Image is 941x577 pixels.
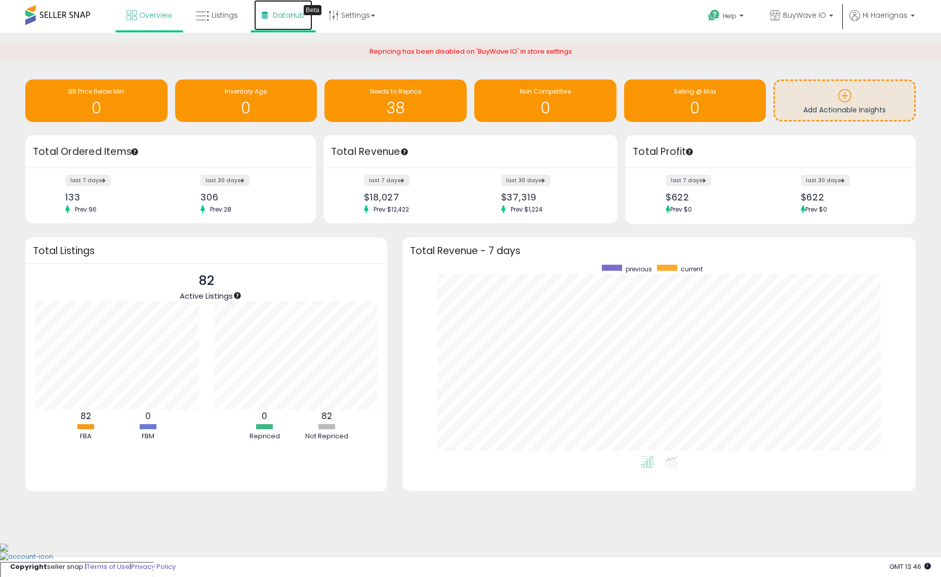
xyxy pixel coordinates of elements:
[849,10,915,33] a: Hi Haerignas
[80,410,91,422] b: 82
[708,9,720,22] i: Get Help
[775,81,914,120] a: Add Actionable Insights
[233,291,242,300] div: Tooltip anchor
[370,87,421,96] span: Needs to Reprice
[118,432,179,441] div: FBM
[304,5,321,15] div: Tooltip anchor
[68,87,124,96] span: BB Price Below Min
[506,205,548,214] span: Prev: $1,224
[783,10,826,20] span: BuyWave IO
[666,175,711,186] label: last 7 days
[674,87,716,96] span: Selling @ Max
[681,265,703,273] span: current
[801,175,850,186] label: last 30 days
[297,432,357,441] div: Not Repriced
[65,175,111,186] label: last 7 days
[805,205,827,214] span: Prev: $0
[65,192,162,202] div: 133
[321,410,332,422] b: 82
[370,47,572,56] span: Repricing has been disabled on 'BuyWave IO' in store settings
[205,205,236,214] span: Prev: 28
[33,145,308,159] h3: Total Ordered Items
[801,192,898,202] div: $622
[56,432,116,441] div: FBA
[400,147,409,156] div: Tooltip anchor
[501,175,550,186] label: last 30 days
[803,105,886,115] span: Add Actionable Insights
[180,291,233,301] span: Active Listings
[225,87,267,96] span: Inventory Age
[200,175,250,186] label: last 30 days
[410,247,908,255] h3: Total Revenue - 7 days
[700,2,754,33] a: Help
[200,192,298,202] div: 306
[685,147,694,156] div: Tooltip anchor
[70,205,102,214] span: Prev: 96
[520,87,571,96] span: Non Competitive
[145,410,151,422] b: 0
[364,175,410,186] label: last 7 days
[180,100,312,116] h1: 0
[33,247,380,255] h3: Total Listings
[212,10,238,20] span: Listings
[175,79,317,122] a: Inventory Age 0
[723,12,737,20] span: Help
[624,79,766,122] a: Selling @ Max 0
[330,100,462,116] h1: 38
[262,410,267,422] b: 0
[139,10,172,20] span: Overview
[479,100,611,116] h1: 0
[863,10,908,20] span: Hi Haerignas
[364,192,463,202] div: $18,027
[273,10,305,20] span: DataHub
[331,145,610,159] h3: Total Revenue
[25,79,168,122] a: BB Price Below Min 0
[180,271,233,291] p: 82
[501,192,600,202] div: $37,319
[626,265,652,273] span: previous
[629,100,761,116] h1: 0
[474,79,617,122] a: Non Competitive 0
[234,432,295,441] div: Repriced
[30,100,162,116] h1: 0
[130,147,139,156] div: Tooltip anchor
[666,192,763,202] div: $622
[633,145,908,159] h3: Total Profit
[670,205,692,214] span: Prev: $0
[324,79,467,122] a: Needs to Reprice 38
[369,205,414,214] span: Prev: $12,422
